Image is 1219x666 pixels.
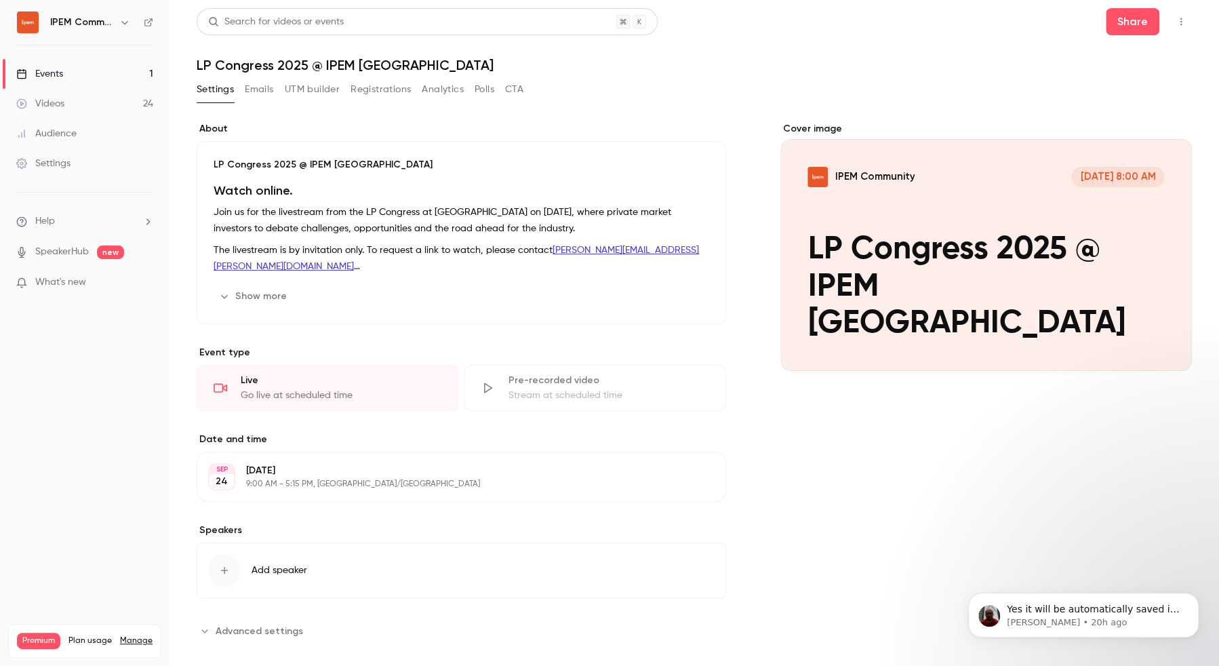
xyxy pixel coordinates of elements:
img: IPEM Community [17,12,39,33]
button: Advanced settings [197,620,311,642]
button: Polls [475,79,494,100]
h6: IPEM Community [50,16,114,29]
div: Live [241,374,441,387]
button: CTA [505,79,523,100]
button: Share [1106,8,1159,35]
p: 24 [216,475,228,488]
label: Speakers [197,524,726,537]
p: Event type [197,346,726,359]
span: What's new [35,275,86,290]
a: Manage [120,635,153,646]
section: Cover image [780,122,1192,371]
div: Audience [16,127,77,140]
p: The livestream is by invitation only. To request a link to watch, please contact [214,242,709,275]
button: UTM builder [285,79,340,100]
div: SEP [209,465,234,474]
a: SpeakerHub [35,245,89,259]
button: Show more [214,286,295,307]
section: Advanced settings [197,620,726,642]
span: Help [35,214,55,229]
div: Events [16,67,63,81]
li: help-dropdown-opener [16,214,153,229]
div: Go live at scheduled time [241,389,441,402]
h1: LP Congress 2025 @ IPEM [GEOGRAPHIC_DATA] [197,57,1192,73]
div: Settings [16,157,71,170]
div: Pre-recorded video [508,374,708,387]
label: Date and time [197,433,726,446]
label: About [197,122,726,136]
button: Emails [245,79,273,100]
span: Premium [17,633,60,649]
iframe: Noticeable Trigger [137,277,153,289]
span: Plan usage [68,635,112,646]
p: LP Congress 2025 @ IPEM [GEOGRAPHIC_DATA] [214,158,709,172]
span: new [97,246,124,259]
div: LiveGo live at scheduled time [197,365,458,411]
div: Stream at scheduled time [508,389,708,402]
iframe: Intercom notifications message [948,564,1219,659]
button: Analytics [422,79,464,100]
p: Join us for the livestream from the LP Congress at [GEOGRAPHIC_DATA] on [DATE], where private mar... [214,204,709,237]
button: Add speaker [197,543,726,598]
button: Settings [197,79,234,100]
span: Advanced settings [216,624,303,638]
div: Pre-recorded videoStream at scheduled time [464,365,725,411]
p: 9:00 AM - 5:15 PM, [GEOGRAPHIC_DATA]/[GEOGRAPHIC_DATA] [246,479,654,490]
p: [DATE] [246,464,654,477]
button: Registrations [351,79,411,100]
div: Search for videos or events [208,15,344,29]
label: Cover image [780,122,1192,136]
h1: Watch online. [214,182,709,199]
div: Videos [16,97,64,111]
span: Add speaker [252,564,307,577]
